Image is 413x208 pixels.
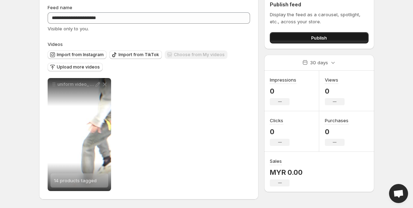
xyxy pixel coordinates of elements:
[270,127,290,136] p: 0
[48,5,72,10] span: Feed name
[270,158,282,165] h3: Sales
[54,178,97,183] span: 14 products tagged
[48,78,111,191] div: uniform video_ LU14 products tagged
[48,26,89,31] span: Visible only to you.
[48,63,103,71] button: Upload more videos
[310,59,328,66] p: 30 days
[48,50,107,59] button: Import from Instagram
[325,117,348,124] h3: Purchases
[270,76,296,83] h3: Impressions
[270,32,368,43] button: Publish
[325,76,338,83] h3: Views
[325,127,348,136] p: 0
[119,52,159,58] span: Import from TikTok
[270,11,368,25] p: Display the feed as a carousel, spotlight, etc., across your store.
[270,168,302,177] p: MYR 0.00
[109,50,162,59] button: Import from TikTok
[48,41,63,47] span: Videos
[311,34,327,41] span: Publish
[325,87,345,95] p: 0
[270,87,296,95] p: 0
[270,117,283,124] h3: Clicks
[57,64,100,70] span: Upload more videos
[270,1,368,8] h2: Publish feed
[57,52,104,58] span: Import from Instagram
[57,82,94,87] p: uniform video_ LU
[389,184,408,203] div: Open chat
